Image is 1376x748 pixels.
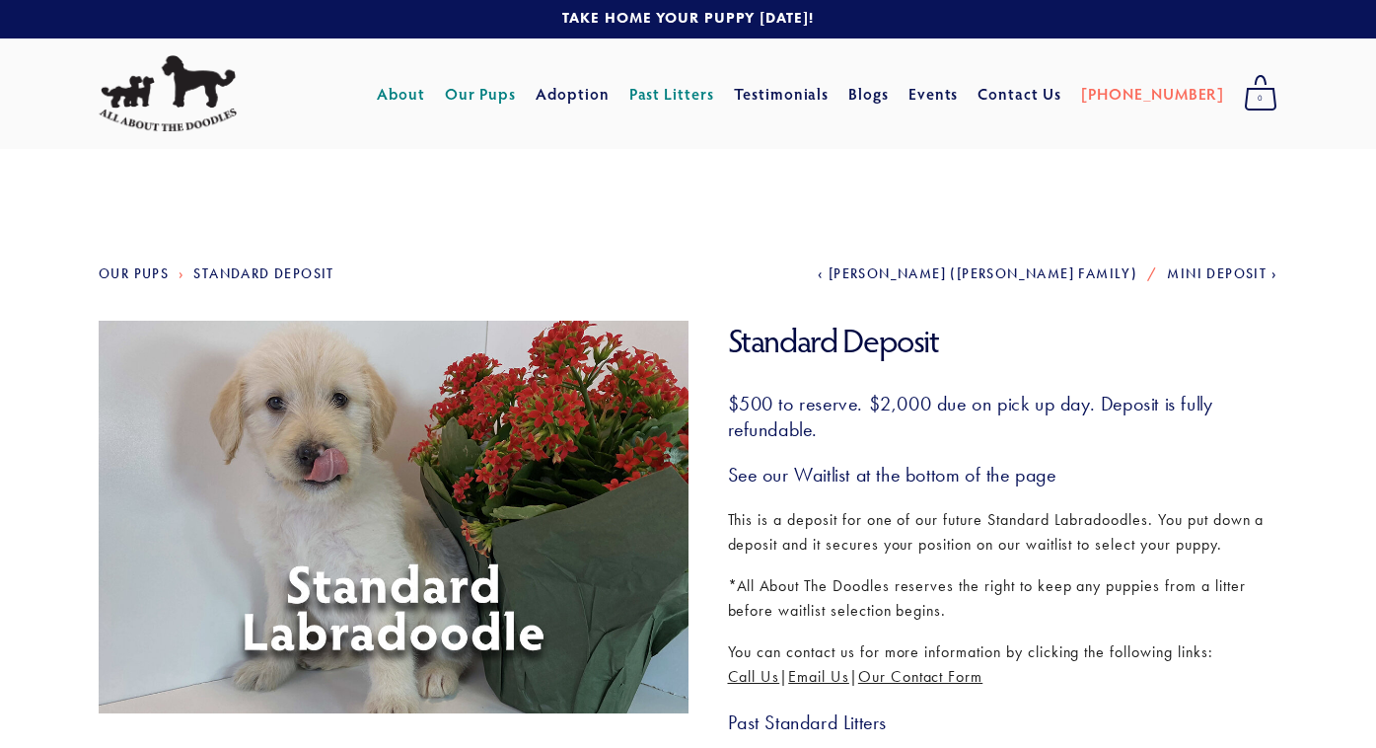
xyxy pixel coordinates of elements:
span: [PERSON_NAME] ([PERSON_NAME] Family) [829,265,1137,282]
h3: $500 to reserve. $2,000 due on pick up day. Deposit is fully refundable. [728,391,1278,442]
a: Events [908,76,959,112]
a: About [377,76,425,112]
img: All About The Doodles [99,55,237,132]
p: *All About The Doodles reserves the right to keep any puppies from a litter before waitlist selec... [728,573,1278,624]
span: 0 [1244,86,1277,112]
a: Past Litters [629,83,715,104]
a: Testimonials [734,76,830,112]
a: Blogs [848,76,889,112]
a: [PHONE_NUMBER] [1081,76,1224,112]
a: [PERSON_NAME] ([PERSON_NAME] Family) [818,265,1137,282]
h3: Past Standard Litters [728,710,1278,735]
a: Standard Deposit [193,265,333,282]
a: Mini Deposit [1167,265,1277,282]
img: Standard_Deposit.jpg [91,321,697,713]
h3: See our Waitlist at the bottom of the page [728,462,1278,487]
p: You can contact us for more information by clicking the following links: | | [728,639,1278,690]
a: Our Pups [99,265,169,282]
a: Our Contact Form [858,667,982,686]
a: Email Us [788,667,849,686]
span: Mini Deposit [1167,265,1267,282]
a: Adoption [536,76,610,112]
p: This is a deposit for one of our future Standard Labradoodles. You put down a deposit and it secu... [728,507,1278,558]
a: Our Pups [445,76,517,112]
h1: Standard Deposit [728,321,1278,361]
a: Contact Us [978,76,1061,112]
a: Call Us [728,667,780,686]
a: 0 items in cart [1234,69,1287,118]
